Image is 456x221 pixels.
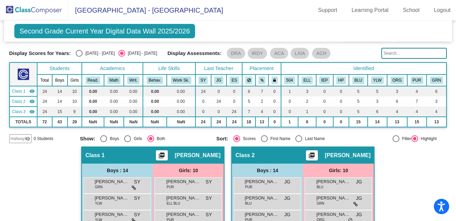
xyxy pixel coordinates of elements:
td: 29 [68,117,82,127]
th: Health Plan [333,74,349,86]
td: 14 [52,86,68,96]
div: Girls [131,136,142,142]
mat-radio-group: Select an option [216,135,348,142]
button: ELL [301,77,313,84]
td: 4 [407,107,427,117]
td: 0 [316,96,333,107]
td: 0.00 [167,107,195,117]
td: 14 [368,117,387,127]
td: 1 [281,117,298,127]
button: GRN [430,77,443,84]
td: 14 [52,96,68,107]
td: 0.00 [167,86,195,96]
td: 1 [281,86,298,96]
span: Display Assessments: [167,50,222,56]
span: [PERSON_NAME] [316,178,350,185]
td: 24 [195,117,211,127]
th: Girls [68,74,82,86]
th: Total [37,74,52,86]
button: 504 [284,77,295,84]
td: NaN [167,117,195,127]
div: Girls: 10 [153,164,224,177]
mat-icon: visibility [29,99,35,104]
td: 0 [333,117,349,127]
th: Keep with teacher [268,74,281,86]
th: Erin Scribner [226,74,242,86]
th: Identified [281,63,447,74]
th: Keep with students [255,74,268,86]
td: 24 [37,107,52,117]
span: JG [356,178,362,185]
td: 0.00 [82,107,104,117]
td: 9 [68,107,82,117]
td: 0 [316,117,333,127]
button: Math [107,77,120,84]
th: Purple Team [407,74,427,86]
td: 0 [333,107,349,117]
span: JG [284,178,291,185]
span: 0 Students [34,136,53,142]
button: ORG [391,77,404,84]
td: Erin Scribner - No Class Name [10,107,37,117]
mat-chip: ACH [312,48,330,59]
div: [DATE] - [DATE] [125,50,157,56]
td: 0.00 [124,107,143,117]
td: 3 [298,86,316,96]
span: [PERSON_NAME] [94,211,129,218]
td: 24 [226,107,242,117]
span: PUR [166,184,174,190]
mat-radio-group: Select an option [76,50,157,57]
span: [PERSON_NAME] [94,195,129,202]
td: 0 [226,86,242,96]
td: Stephanie Young - No Class Name [10,86,37,96]
button: HP [336,77,346,84]
td: 72 [37,117,52,127]
button: Read. [86,77,101,84]
td: 5 [368,86,387,96]
mat-icon: picture_as_pdf [308,152,316,162]
div: Girls: 10 [303,164,374,177]
span: SY [206,195,212,202]
span: YLW [95,201,102,206]
span: Class 2 [12,98,26,105]
td: 6 [298,117,316,127]
span: [PERSON_NAME] [166,211,200,218]
th: Academics [82,63,143,74]
span: BLU [245,201,251,206]
td: 24 [211,117,226,127]
button: Print Students Details [306,150,318,161]
span: Sort: [216,136,228,142]
div: Scores [240,136,255,142]
button: Work Sk. [171,77,191,84]
span: [PERSON_NAME] [175,152,220,159]
span: [PERSON_NAME] [316,195,350,202]
td: 0 [195,107,211,117]
th: Keep away students [242,74,255,86]
td: 0.00 [82,86,104,96]
td: 0.00 [167,96,195,107]
mat-chip: ACA [270,48,288,59]
th: Boys [52,74,68,86]
mat-icon: visibility [29,109,35,114]
span: JG [356,211,362,218]
td: 4 [255,107,268,117]
a: School [397,5,425,16]
span: [PERSON_NAME] [245,195,279,202]
span: Second Grade Current Year Digital Data Wall 2025/2026 [14,24,195,38]
button: IEP [319,77,330,84]
div: First Name [268,136,291,142]
span: SY [134,195,141,202]
td: 6 [427,86,447,96]
button: BLU [352,77,364,84]
button: JG [214,77,223,84]
td: 2 [255,96,268,107]
span: [PERSON_NAME] [245,211,279,218]
th: English Language Learner [298,74,316,86]
th: Yellow Team [368,74,387,86]
div: Boys : 14 [232,164,303,177]
td: 0.00 [124,86,143,96]
a: Learning Portal [346,5,394,16]
span: [PERSON_NAME] [325,152,370,159]
td: 0.00 [104,86,124,96]
td: 4 [407,86,427,96]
